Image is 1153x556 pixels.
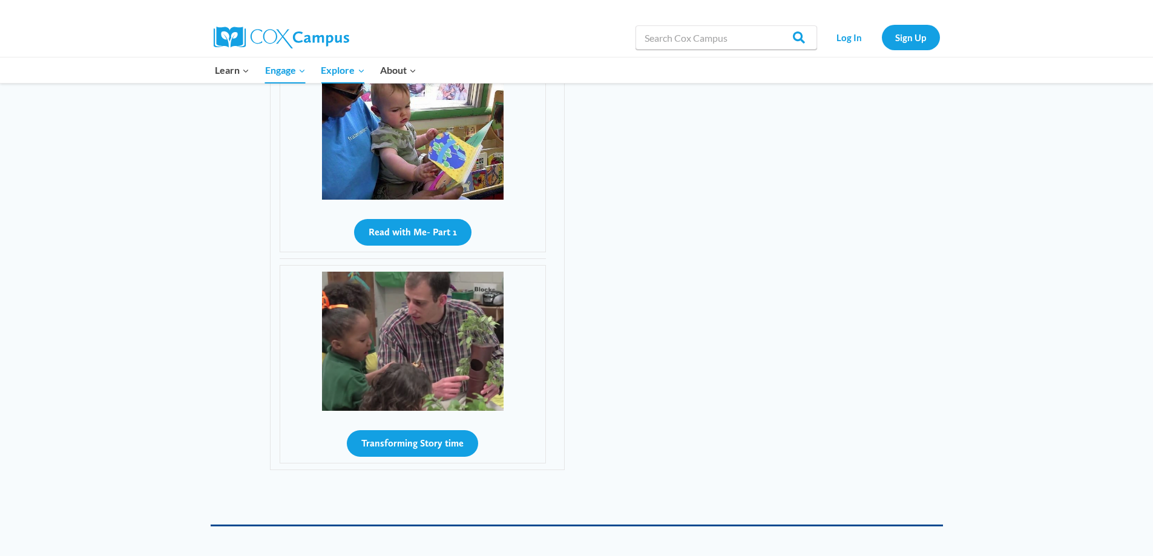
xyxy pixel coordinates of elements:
input: Search Cox Campus [636,25,817,50]
nav: Primary Navigation [208,57,424,83]
button: Read with Me- Part 1 [354,219,471,246]
button: Child menu of Engage [257,57,314,83]
img: TransformingStoryTime_2-498-28c5d0a8-e36c-4457-8ff5-834ac2c36af5.png [322,272,504,411]
a: Read with Me- Part 1 [354,223,471,238]
a: Log In [823,25,876,50]
nav: Secondary Navigation [823,25,940,50]
button: Child menu of Explore [314,57,373,83]
a: Transforming Story time [347,434,478,449]
button: Child menu of Learn [208,57,258,83]
button: Transforming Story time [347,430,478,457]
img: RWM-Course-image.jpg [322,61,504,200]
button: Child menu of About [372,57,424,83]
img: Cox Campus [214,27,349,48]
a: Sign Up [882,25,940,50]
